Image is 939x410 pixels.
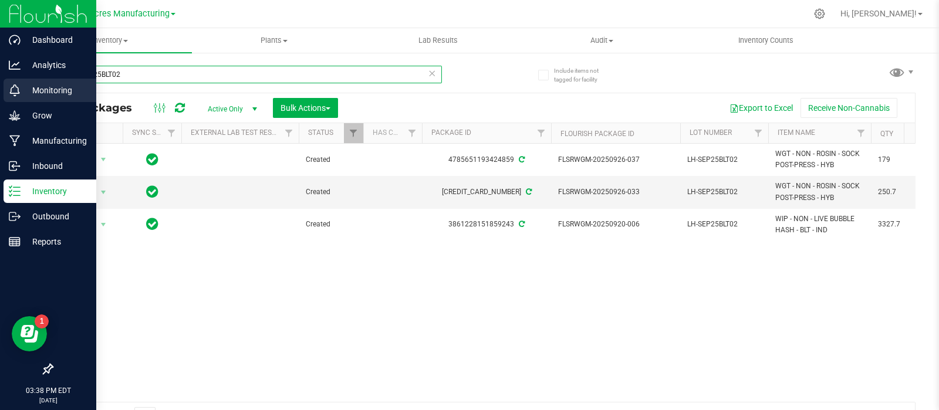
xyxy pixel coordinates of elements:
span: FLSRWGM-20250926-037 [558,154,673,165]
p: Manufacturing [21,134,91,148]
inline-svg: Reports [9,236,21,248]
a: Inventory Counts [684,28,847,53]
a: Filter [162,123,181,143]
a: Filter [749,123,768,143]
p: Dashboard [21,33,91,47]
p: Analytics [21,58,91,72]
span: WGT - NON - ROSIN - SOCK POST-PRESS - HYB [775,148,864,171]
span: WGT - NON - ROSIN - SOCK POST-PRESS - HYB [775,181,864,203]
a: Filter [532,123,551,143]
span: 3327.7 [878,219,923,230]
span: Audit [521,35,683,46]
a: Qty [880,130,893,138]
p: Monitoring [21,83,91,97]
p: Inbound [21,159,91,173]
a: Filter [852,123,871,143]
a: Item Name [778,128,815,137]
div: 4785651193424859 [420,154,553,165]
a: Package ID [431,128,471,137]
div: 3861228151859243 [420,219,553,230]
span: 250.7 [878,187,923,198]
p: Reports [21,235,91,249]
a: Flourish Package ID [560,130,634,138]
a: Audit [520,28,684,53]
p: Grow [21,109,91,123]
inline-svg: Manufacturing [9,135,21,147]
span: Green Acres Manufacturing [64,9,170,19]
a: Filter [279,123,299,143]
inline-svg: Inbound [9,160,21,172]
div: Manage settings [812,8,827,19]
span: Lab Results [403,35,474,46]
span: Sync from Compliance System [517,155,525,164]
span: Sync from Compliance System [517,220,525,228]
span: Inventory Counts [722,35,809,46]
a: Filter [344,123,363,143]
span: LH-SEP25BLT02 [687,219,761,230]
inline-svg: Outbound [9,211,21,222]
span: LH-SEP25BLT02 [687,187,761,198]
a: Sync Status [132,128,177,137]
div: [CREDIT_CARD_NUMBER] [420,187,553,198]
button: Bulk Actions [273,98,338,118]
input: Search Package ID, Item Name, SKU, Lot or Part Number... [52,66,442,83]
span: 179 [878,154,923,165]
span: LH-SEP25BLT02 [687,154,761,165]
inline-svg: Analytics [9,59,21,71]
span: In Sync [146,184,158,200]
inline-svg: Inventory [9,185,21,197]
span: All Packages [61,101,144,114]
a: Lab Results [356,28,520,53]
p: [DATE] [5,396,91,405]
span: Plants [192,35,355,46]
th: Has COA [363,123,422,144]
button: Receive Non-Cannabis [800,98,897,118]
p: 03:38 PM EDT [5,385,91,396]
iframe: Resource center [12,316,47,351]
span: Created [306,154,356,165]
p: Inventory [21,184,91,198]
span: Inventory [28,35,192,46]
a: Inventory [28,28,192,53]
span: select [96,184,111,201]
a: Lot Number [690,128,732,137]
span: FLSRWGM-20250926-033 [558,187,673,198]
span: In Sync [146,216,158,232]
a: Status [308,128,333,137]
span: Created [306,187,356,198]
span: Include items not tagged for facility [554,66,613,84]
button: Export to Excel [722,98,800,118]
a: Filter [403,123,422,143]
span: select [96,216,111,233]
span: WIP - NON - LIVE BUBBLE HASH - BLT - IND [775,214,864,236]
span: Hi, [PERSON_NAME]! [840,9,917,18]
span: FLSRWGM-20250920-006 [558,219,673,230]
p: Outbound [21,209,91,223]
inline-svg: Dashboard [9,34,21,46]
inline-svg: Grow [9,110,21,121]
span: Clear [428,66,436,81]
span: Created [306,219,356,230]
span: Bulk Actions [281,103,330,113]
span: In Sync [146,151,158,168]
span: select [96,151,111,168]
span: Sync from Compliance System [524,188,532,196]
iframe: Resource center unread badge [35,314,49,328]
a: Plants [192,28,356,53]
a: External Lab Test Result [191,128,283,137]
inline-svg: Monitoring [9,84,21,96]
